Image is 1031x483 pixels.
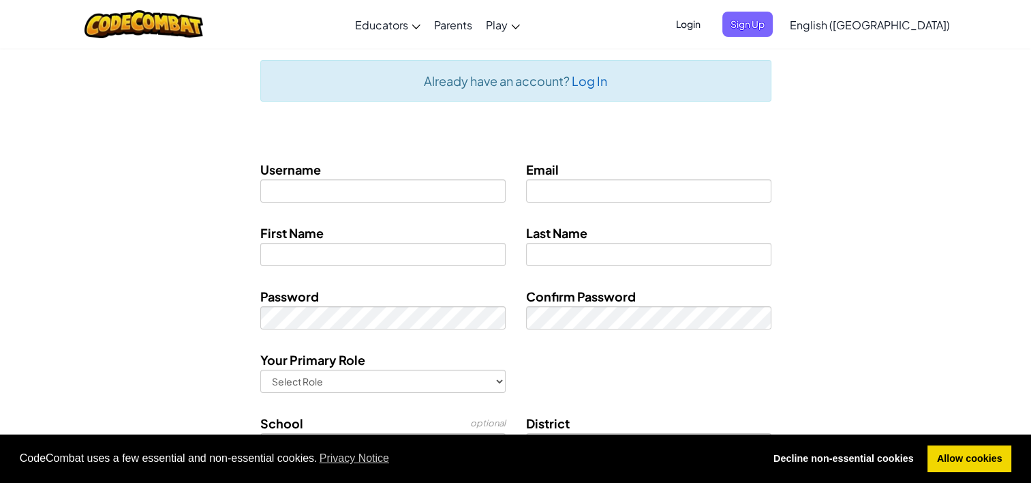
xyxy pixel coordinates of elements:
button: Sign Up [722,12,773,37]
a: English ([GEOGRAPHIC_DATA]) [783,6,957,43]
span: Password [260,289,319,304]
iframe: Sign in with Google Button [381,111,519,141]
iframe: Sign in with Google Dialogue [751,14,1017,172]
span: Play [486,18,508,32]
span: First Name [260,225,324,241]
span: Educators [355,18,408,32]
input: Enter N/A if not applicable [526,433,771,456]
span: Last Name [526,225,587,241]
a: Parents [427,6,479,43]
a: learn more about cookies [318,448,392,469]
span: Already have an account? [424,73,572,89]
a: Log In [572,73,607,89]
span: School [260,415,303,431]
span: Email [526,162,559,177]
span: optional [470,413,506,433]
span: Your Primary Role [260,352,365,368]
span: Confirm Password [526,289,636,304]
span: CodeCombat uses a few essential and non-essential cookies. [20,448,754,469]
img: CodeCombat logo [84,10,204,38]
span: Username [260,162,321,177]
a: allow cookies [927,445,1011,473]
a: Play [479,6,527,43]
button: Login [668,12,709,37]
span: District [526,413,771,433]
a: Educators [348,6,427,43]
a: deny cookies [764,445,923,473]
